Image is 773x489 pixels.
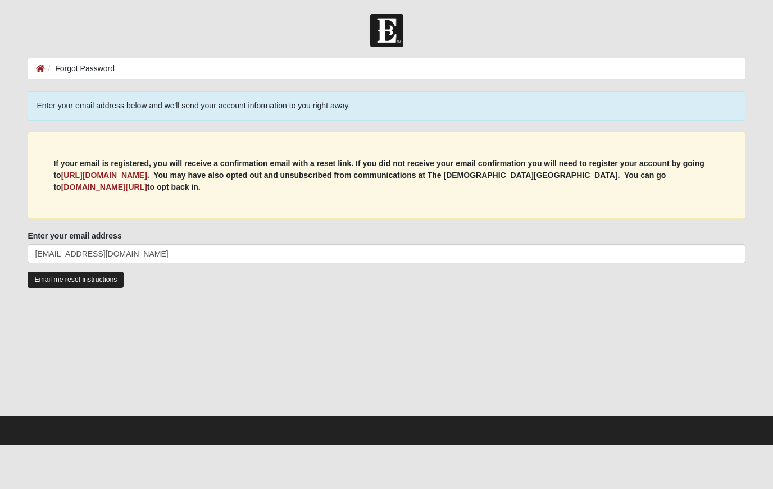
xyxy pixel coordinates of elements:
[61,171,147,180] a: [URL][DOMAIN_NAME]
[370,14,403,47] img: Church of Eleven22 Logo
[28,230,121,241] label: Enter your email address
[28,91,745,121] div: Enter your email address below and we'll send your account information to you right away.
[61,182,147,191] a: [DOMAIN_NAME][URL]
[53,158,719,193] p: If your email is registered, you will receive a confirmation email with a reset link. If you did ...
[45,63,115,75] li: Forgot Password
[28,272,124,288] input: Email me reset instructions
